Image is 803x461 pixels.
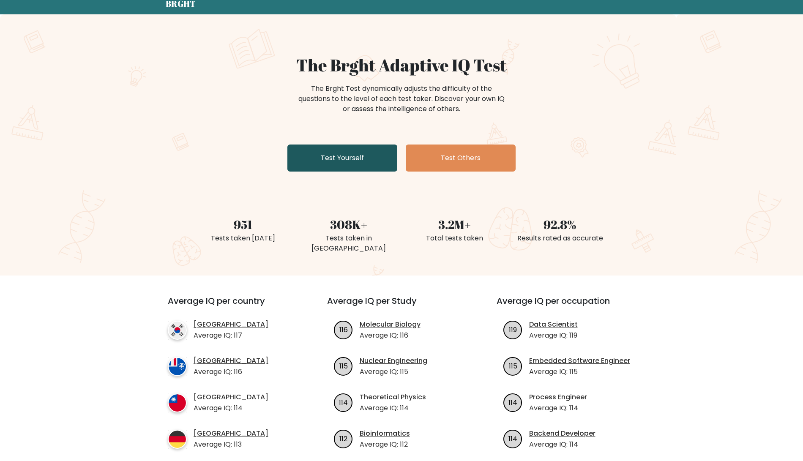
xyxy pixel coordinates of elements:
[407,233,502,243] div: Total tests taken
[339,325,347,334] text: 116
[529,392,587,402] a: Process Engineer
[194,428,268,439] a: [GEOGRAPHIC_DATA]
[327,296,476,316] h3: Average IQ per Study
[360,330,421,341] p: Average IQ: 116
[360,319,421,330] a: Molecular Biology
[508,397,517,407] text: 114
[529,356,630,366] a: Embedded Software Engineer
[529,403,587,413] p: Average IQ: 114
[529,439,595,450] p: Average IQ: 114
[194,439,268,450] p: Average IQ: 113
[194,392,268,402] a: [GEOGRAPHIC_DATA]
[168,430,187,449] img: country
[529,330,578,341] p: Average IQ: 119
[168,296,297,316] h3: Average IQ per country
[339,397,348,407] text: 114
[497,296,646,316] h3: Average IQ per occupation
[529,319,578,330] a: Data Scientist
[360,403,426,413] p: Average IQ: 114
[508,361,517,371] text: 115
[296,84,507,114] div: The Brght Test dynamically adjusts the difficulty of the questions to the level of each test take...
[168,357,187,376] img: country
[512,215,608,233] div: 92.8%
[194,319,268,330] a: [GEOGRAPHIC_DATA]
[407,215,502,233] div: 3.2M+
[360,367,427,377] p: Average IQ: 115
[508,434,517,443] text: 114
[194,403,268,413] p: Average IQ: 114
[195,55,608,75] h1: The Brght Adaptive IQ Test
[168,393,187,412] img: country
[195,215,291,233] div: 951
[360,439,410,450] p: Average IQ: 112
[301,233,396,254] div: Tests taken in [GEOGRAPHIC_DATA]
[339,361,347,371] text: 115
[529,428,595,439] a: Backend Developer
[360,356,427,366] a: Nuclear Engineering
[194,356,268,366] a: [GEOGRAPHIC_DATA]
[509,325,517,334] text: 119
[301,215,396,233] div: 308K+
[529,367,630,377] p: Average IQ: 115
[287,145,397,172] a: Test Yourself
[194,367,268,377] p: Average IQ: 116
[512,233,608,243] div: Results rated as accurate
[360,392,426,402] a: Theoretical Physics
[339,434,347,443] text: 112
[168,321,187,340] img: country
[194,330,268,341] p: Average IQ: 117
[406,145,516,172] a: Test Others
[195,233,291,243] div: Tests taken [DATE]
[360,428,410,439] a: Bioinformatics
